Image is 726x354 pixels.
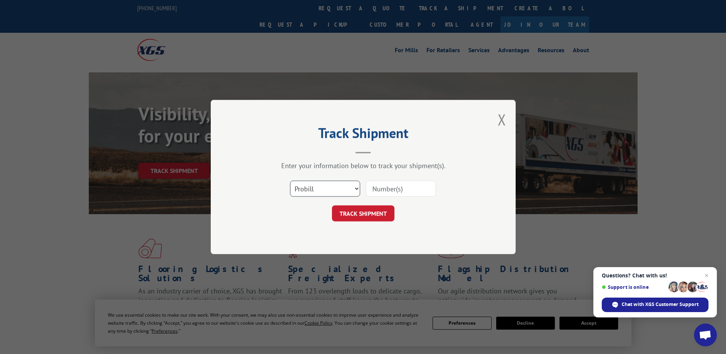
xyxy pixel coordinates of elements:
[622,301,699,308] span: Chat with XGS Customer Support
[332,205,394,221] button: TRACK SHIPMENT
[249,128,478,142] h2: Track Shipment
[249,161,478,170] div: Enter your information below to track your shipment(s).
[694,324,717,346] a: Open chat
[498,109,506,130] button: Close modal
[602,272,708,279] span: Questions? Chat with us!
[602,298,708,312] span: Chat with XGS Customer Support
[602,284,666,290] span: Support is online
[366,181,436,197] input: Number(s)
